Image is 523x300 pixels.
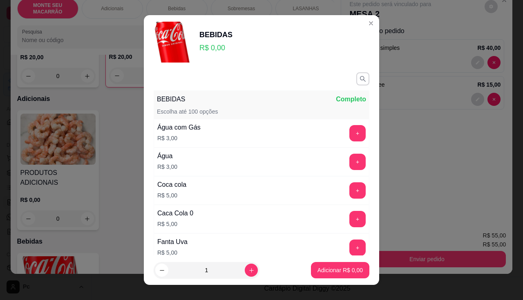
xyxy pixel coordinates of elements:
[157,249,188,257] p: R$ 5,00
[157,180,186,190] div: Coca cola
[245,264,258,277] button: increase-product-quantity
[199,29,232,40] div: BEBIDAS
[311,262,369,278] button: Adicionar R$ 0,00
[349,211,366,227] button: add
[349,182,366,199] button: add
[157,220,193,228] p: R$ 5,00
[157,191,186,199] p: R$ 5,00
[336,94,366,104] p: Completo
[157,107,218,116] p: Escolha até 100 opções
[157,123,201,132] div: Água com Gás
[364,17,378,30] button: Close
[155,264,168,277] button: decrease-product-quantity
[157,163,177,171] p: R$ 3,00
[199,42,232,54] p: R$ 0,00
[157,237,188,247] div: Fanta Uva
[349,154,366,170] button: add
[157,134,201,142] p: R$ 3,00
[157,208,193,218] div: Caca Cola 0
[154,22,194,63] img: product-image
[349,125,366,141] button: add
[157,151,177,161] div: Água
[349,240,366,256] button: add
[317,266,363,274] p: Adicionar R$ 0,00
[157,94,185,104] p: BEBIDAS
